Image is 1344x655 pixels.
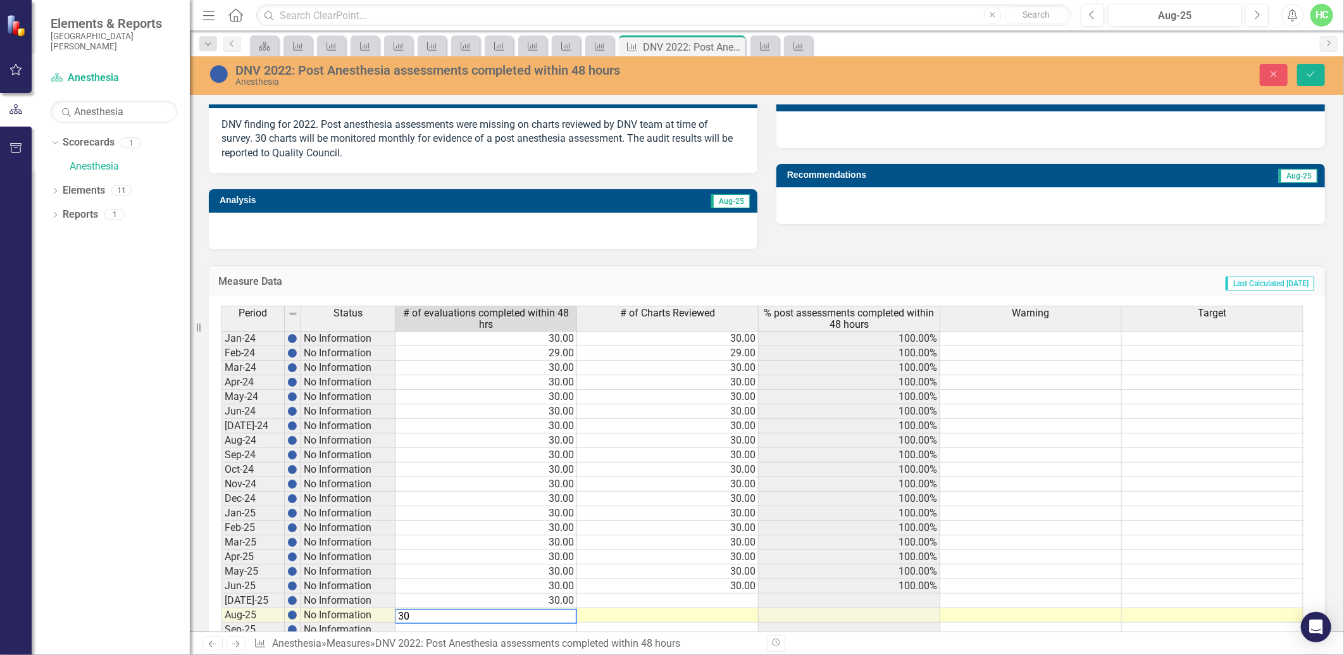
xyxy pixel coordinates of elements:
img: BgCOk07PiH71IgAAAABJRU5ErkJggg== [287,363,297,373]
td: 100.00% [759,434,940,448]
td: 29.00 [577,346,759,361]
td: 30.00 [577,565,759,579]
td: No Information [301,463,395,477]
td: 100.00% [759,565,940,579]
input: Search ClearPoint... [256,4,1071,27]
img: BgCOk07PiH71IgAAAABJRU5ErkJggg== [287,581,297,591]
td: Jun-24 [221,404,285,419]
td: No Information [301,361,395,375]
div: DNV 2022: Post Anesthesia assessments completed within 48 hours [235,63,838,77]
td: No Information [301,594,395,608]
td: May-24 [221,390,285,404]
img: BgCOk07PiH71IgAAAABJRU5ErkJggg== [287,566,297,577]
td: Apr-24 [221,375,285,390]
img: BgCOk07PiH71IgAAAABJRU5ErkJggg== [287,450,297,460]
a: Anesthesia [272,637,321,649]
div: DNV 2022: Post Anesthesia assessments completed within 48 hours [643,39,742,55]
td: 30.00 [395,565,577,579]
td: 100.00% [759,404,940,419]
td: 30.00 [395,506,577,521]
td: 30.00 [395,550,577,565]
td: Sep-24 [221,448,285,463]
td: 100.00% [759,550,940,565]
td: No Information [301,346,395,361]
td: No Information [301,608,395,623]
td: Mar-25 [221,535,285,550]
td: 30.00 [577,448,759,463]
td: 100.00% [759,346,940,361]
span: Aug-25 [1279,169,1317,183]
td: 30.00 [395,375,577,390]
td: 30.00 [577,521,759,535]
h3: Measure Data [218,276,675,287]
td: 30.00 [395,390,577,404]
a: Anesthesia [51,71,177,85]
img: No Information [209,64,229,84]
img: BgCOk07PiH71IgAAAABJRU5ErkJggg== [287,348,297,358]
span: Status [333,308,363,319]
td: 100.00% [759,463,940,477]
div: Open Intercom Messenger [1301,612,1331,642]
div: » » [254,637,757,651]
td: Jan-24 [221,331,285,346]
td: 30.00 [577,404,759,419]
td: 30.00 [577,477,759,492]
td: 100.00% [759,390,940,404]
span: Period [239,308,268,319]
span: Search [1023,9,1050,20]
button: Aug-25 [1108,4,1242,27]
td: Sep-25 [221,623,285,637]
td: 100.00% [759,361,940,375]
img: BgCOk07PiH71IgAAAABJRU5ErkJggg== [287,421,297,431]
a: Anesthesia [70,159,190,174]
img: 8DAGhfEEPCf229AAAAAElFTkSuQmCC [288,309,298,319]
td: No Information [301,419,395,434]
td: No Information [301,331,395,346]
div: 11 [111,185,132,196]
td: Nov-24 [221,477,285,492]
img: BgCOk07PiH71IgAAAABJRU5ErkJggg== [287,625,297,635]
img: BgCOk07PiH71IgAAAABJRU5ErkJggg== [287,479,297,489]
td: Jan-25 [221,506,285,521]
td: 100.00% [759,535,940,550]
span: # of Charts Reviewed [620,308,715,319]
div: 1 [121,137,141,148]
td: 100.00% [759,448,940,463]
span: Target [1198,308,1227,319]
td: 30.00 [395,521,577,535]
td: 100.00% [759,492,940,506]
td: No Information [301,565,395,579]
img: BgCOk07PiH71IgAAAABJRU5ErkJggg== [287,435,297,446]
td: 100.00% [759,331,940,346]
span: Elements & Reports [51,16,177,31]
img: BgCOk07PiH71IgAAAABJRU5ErkJggg== [287,406,297,416]
td: No Information [301,434,395,448]
td: Dec-24 [221,492,285,506]
td: Feb-24 [221,346,285,361]
div: Aug-25 [1112,8,1238,23]
td: No Information [301,375,395,390]
td: Apr-25 [221,550,285,565]
img: BgCOk07PiH71IgAAAABJRU5ErkJggg== [287,392,297,402]
td: No Information [301,550,395,565]
td: 30.00 [395,535,577,550]
td: 30.00 [395,448,577,463]
td: 29.00 [395,346,577,361]
h3: Recommendations [787,170,1141,180]
span: % post assessments completed within 48 hours [761,308,937,330]
td: 30.00 [577,419,759,434]
img: BgCOk07PiH71IgAAAABJRU5ErkJggg== [287,552,297,562]
a: Reports [63,208,98,222]
div: 1 [104,209,125,220]
td: No Information [301,521,395,535]
input: Search Below... [51,101,177,123]
td: 30.00 [577,550,759,565]
td: 30.00 [577,506,759,521]
td: 30.00 [577,331,759,346]
td: 100.00% [759,419,940,434]
small: [GEOGRAPHIC_DATA][PERSON_NAME] [51,31,177,52]
td: 30.00 [577,535,759,550]
td: 30.00 [395,404,577,419]
td: [DATE]-25 [221,594,285,608]
td: 30.00 [577,579,759,594]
